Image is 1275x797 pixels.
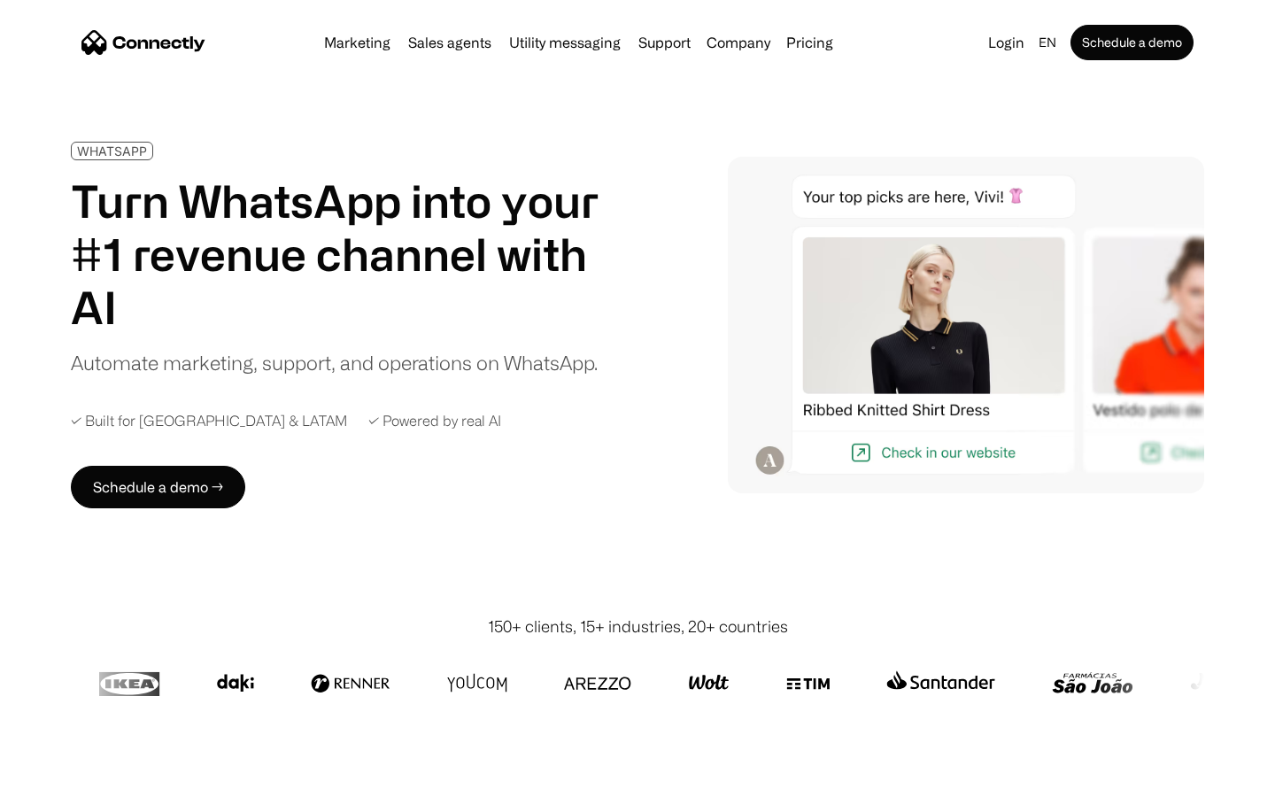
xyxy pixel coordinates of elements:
[779,35,840,50] a: Pricing
[488,615,788,638] div: 150+ clients, 15+ industries, 20+ countries
[71,174,620,334] h1: Turn WhatsApp into your #1 revenue channel with AI
[71,413,347,429] div: ✓ Built for [GEOGRAPHIC_DATA] & LATAM
[71,348,598,377] div: Automate marketing, support, and operations on WhatsApp.
[71,466,245,508] a: Schedule a demo →
[317,35,398,50] a: Marketing
[502,35,628,50] a: Utility messaging
[631,35,698,50] a: Support
[18,764,106,791] aside: Language selected: English
[401,35,498,50] a: Sales agents
[1070,25,1194,60] a: Schedule a demo
[981,30,1032,55] a: Login
[1039,30,1056,55] div: en
[707,30,770,55] div: Company
[77,144,147,158] div: WHATSAPP
[368,413,501,429] div: ✓ Powered by real AI
[35,766,106,791] ul: Language list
